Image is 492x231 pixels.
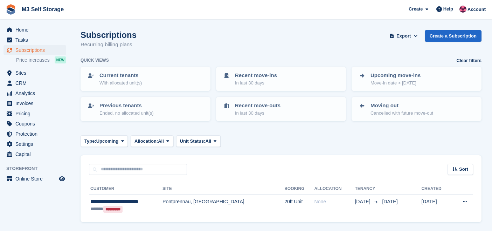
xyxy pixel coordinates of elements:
[4,25,66,35] a: menu
[370,72,421,80] p: Upcoming move-ins
[235,72,277,80] p: Recent move-ins
[158,138,164,145] span: All
[4,129,66,139] a: menu
[235,102,280,110] p: Recent move-outs
[162,195,284,217] td: Pontprennau, [GEOGRAPHIC_DATA]
[81,57,109,63] h6: Quick views
[4,98,66,108] a: menu
[15,68,57,78] span: Sites
[131,135,173,147] button: Allocation: All
[176,135,221,147] button: Unit Status: All
[284,183,314,195] th: Booking
[55,56,66,63] div: NEW
[314,198,355,205] div: None
[284,195,314,217] td: 20ft Unit
[352,97,481,121] a: Moving out Cancelled with future move-out
[396,33,411,40] span: Export
[15,98,57,108] span: Invoices
[421,195,451,217] td: [DATE]
[467,6,486,13] span: Account
[425,30,481,42] a: Create a Subscription
[370,110,433,117] p: Cancelled with future move-out
[99,72,142,80] p: Current tenants
[4,35,66,45] a: menu
[15,45,57,55] span: Subscriptions
[15,139,57,149] span: Settings
[217,97,345,121] a: Recent move-outs In last 30 days
[443,6,453,13] span: Help
[16,56,66,64] a: Price increases NEW
[4,68,66,78] a: menu
[15,174,57,184] span: Online Store
[99,102,154,110] p: Previous tenants
[15,149,57,159] span: Capital
[19,4,67,15] a: M3 Self Storage
[217,67,345,90] a: Recent move-ins In last 30 days
[15,109,57,118] span: Pricing
[6,4,16,15] img: stora-icon-8386f47178a22dfd0bd8f6a31ec36ba5ce8667c1dd55bd0f319d3a0aa187defe.svg
[370,102,433,110] p: Moving out
[81,67,210,90] a: Current tenants With allocated unit(s)
[459,6,466,13] img: Nick Jones
[4,139,66,149] a: menu
[84,138,96,145] span: Type:
[81,30,137,40] h1: Subscriptions
[58,175,66,183] a: Preview store
[4,174,66,184] a: menu
[81,41,137,49] p: Recurring billing plans
[15,35,57,45] span: Tasks
[96,138,119,145] span: Upcoming
[235,80,277,87] p: In last 30 days
[4,78,66,88] a: menu
[456,57,481,64] a: Clear filters
[370,80,421,87] p: Move-in date > [DATE]
[15,25,57,35] span: Home
[15,129,57,139] span: Protection
[388,30,419,42] button: Export
[162,183,284,195] th: Site
[4,88,66,98] a: menu
[355,198,372,205] span: [DATE]
[15,88,57,98] span: Analytics
[16,57,50,63] span: Price increases
[180,138,206,145] span: Unit Status:
[81,135,128,147] button: Type: Upcoming
[206,138,212,145] span: All
[81,97,210,121] a: Previous tenants Ended, no allocated unit(s)
[352,67,481,90] a: Upcoming move-ins Move-in date > [DATE]
[4,149,66,159] a: menu
[421,183,451,195] th: Created
[99,110,154,117] p: Ended, no allocated unit(s)
[6,165,70,172] span: Storefront
[459,166,468,173] span: Sort
[89,183,162,195] th: Customer
[382,199,397,204] span: [DATE]
[235,110,280,117] p: In last 30 days
[314,183,355,195] th: Allocation
[15,119,57,129] span: Coupons
[15,78,57,88] span: CRM
[409,6,423,13] span: Create
[4,45,66,55] a: menu
[134,138,158,145] span: Allocation:
[4,109,66,118] a: menu
[355,183,379,195] th: Tenancy
[99,80,142,87] p: With allocated unit(s)
[4,119,66,129] a: menu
